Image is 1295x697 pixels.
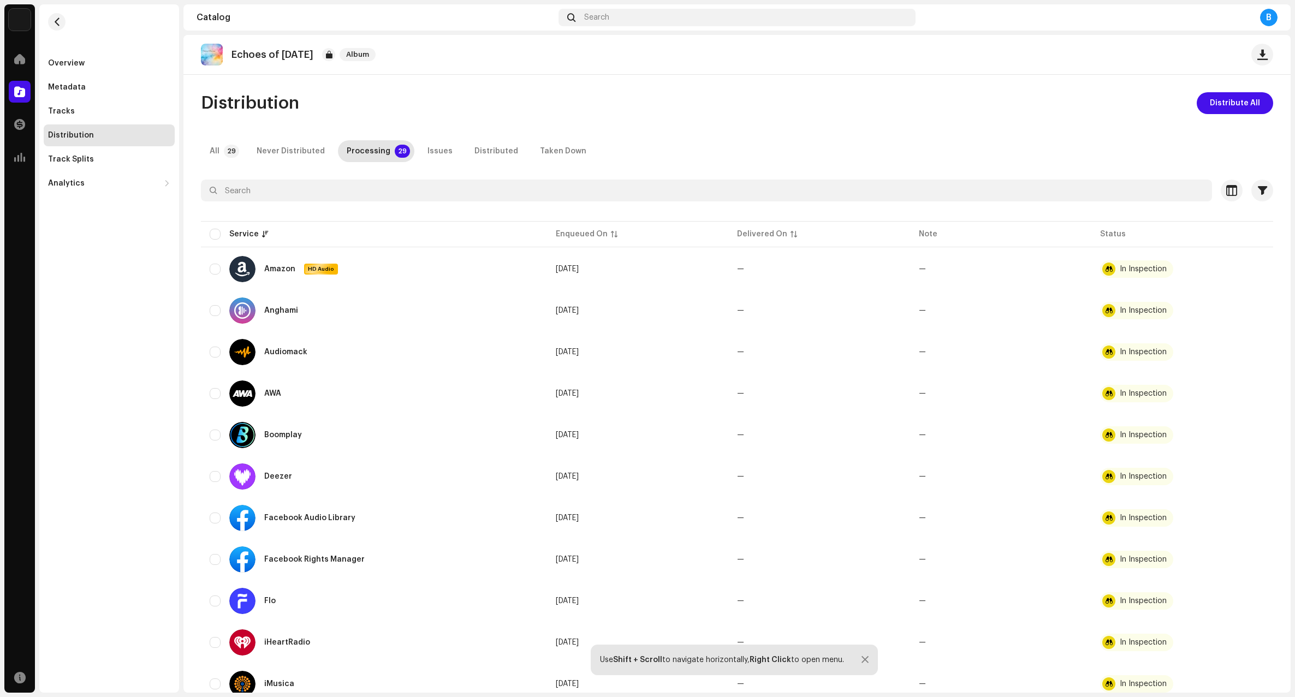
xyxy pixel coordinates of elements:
[1120,514,1167,522] div: In Inspection
[556,229,608,240] div: Enqueued On
[737,639,744,646] span: —
[919,307,926,314] re-a-table-badge: —
[264,265,295,273] div: Amazon
[201,180,1212,201] input: Search
[919,514,926,522] re-a-table-badge: —
[556,680,579,688] span: Oct 10, 2025
[919,348,926,356] re-a-table-badge: —
[1120,639,1167,646] div: In Inspection
[737,348,744,356] span: —
[556,639,579,646] span: Oct 10, 2025
[556,431,579,439] span: Oct 10, 2025
[1197,92,1273,114] button: Distribute All
[919,265,926,273] re-a-table-badge: —
[257,140,325,162] div: Never Distributed
[224,145,239,158] p-badge: 29
[264,597,276,605] div: Flo
[9,9,31,31] img: 1c16f3de-5afb-4452-805d-3f3454e20b1b
[264,514,355,522] div: Facebook Audio Library
[919,473,926,480] re-a-table-badge: —
[737,514,744,522] span: —
[737,473,744,480] span: —
[210,140,219,162] div: All
[540,140,586,162] div: Taken Down
[737,556,744,563] span: —
[1260,9,1278,26] div: B
[737,229,787,240] div: Delivered On
[44,124,175,146] re-m-nav-item: Distribution
[737,307,744,314] span: —
[264,680,294,688] div: iMusica
[427,140,453,162] div: Issues
[600,656,844,664] div: Use to navigate horizontally, to open menu.
[556,597,579,605] span: Oct 10, 2025
[750,656,791,664] strong: Right Click
[44,148,175,170] re-m-nav-item: Track Splits
[737,431,744,439] span: —
[737,597,744,605] span: —
[264,473,292,480] div: Deezer
[1120,680,1167,688] div: In Inspection
[48,179,85,188] div: Analytics
[1120,556,1167,563] div: In Inspection
[48,83,86,92] div: Metadata
[264,639,310,646] div: iHeartRadio
[1120,473,1167,480] div: In Inspection
[201,92,299,114] span: Distribution
[197,13,554,22] div: Catalog
[44,172,175,194] re-m-nav-dropdown: Analytics
[201,44,223,65] img: b3ce2173-c2df-4d77-9bc8-bf0399a54e2f
[264,431,302,439] div: Boomplay
[737,390,744,397] span: —
[48,107,75,116] div: Tracks
[919,556,926,563] re-a-table-badge: —
[919,597,926,605] re-a-table-badge: —
[919,680,926,688] re-a-table-badge: —
[44,52,175,74] re-m-nav-item: Overview
[556,514,579,522] span: Oct 10, 2025
[44,100,175,122] re-m-nav-item: Tracks
[556,473,579,480] span: Oct 10, 2025
[1210,92,1260,114] span: Distribute All
[474,140,518,162] div: Distributed
[347,140,390,162] div: Processing
[1120,307,1167,314] div: In Inspection
[556,348,579,356] span: Oct 10, 2025
[919,390,926,397] re-a-table-badge: —
[231,49,313,61] p: Echoes of [DATE]
[556,390,579,397] span: Oct 10, 2025
[737,680,744,688] span: —
[264,390,281,397] div: AWA
[556,265,579,273] span: Oct 10, 2025
[556,307,579,314] span: Oct 10, 2025
[556,556,579,563] span: Oct 10, 2025
[1120,597,1167,605] div: In Inspection
[48,59,85,68] div: Overview
[264,307,298,314] div: Anghami
[919,639,926,646] re-a-table-badge: —
[264,556,365,563] div: Facebook Rights Manager
[919,431,926,439] re-a-table-badge: —
[305,265,337,273] span: HD Audio
[737,265,744,273] span: —
[1120,348,1167,356] div: In Inspection
[584,13,609,22] span: Search
[1120,265,1167,273] div: In Inspection
[44,76,175,98] re-m-nav-item: Metadata
[229,229,259,240] div: Service
[613,656,662,664] strong: Shift + Scroll
[340,48,376,61] span: Album
[395,145,410,158] p-badge: 29
[48,131,94,140] div: Distribution
[264,348,307,356] div: Audiomack
[1120,431,1167,439] div: In Inspection
[48,155,94,164] div: Track Splits
[1120,390,1167,397] div: In Inspection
